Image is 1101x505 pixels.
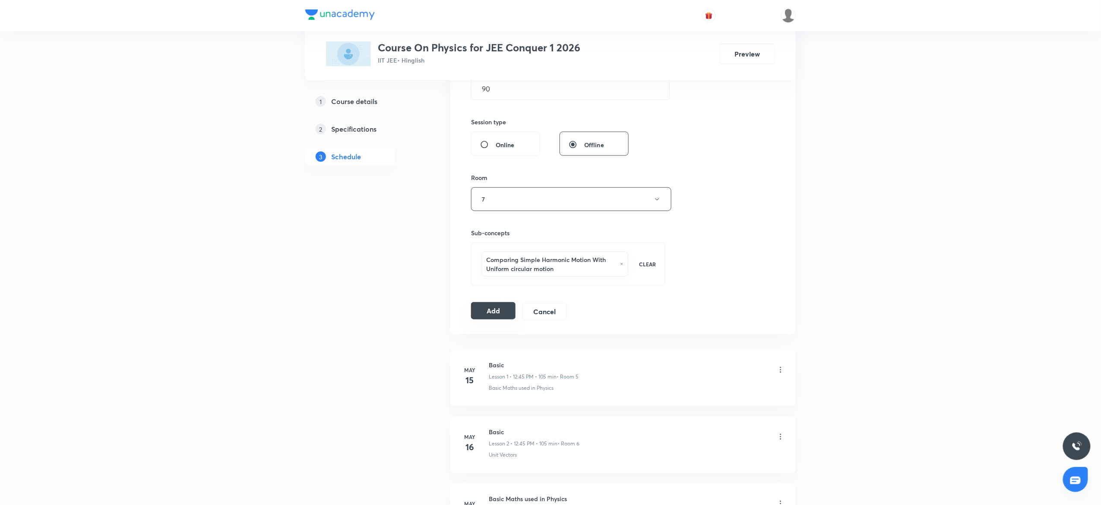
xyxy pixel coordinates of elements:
[305,120,423,138] a: 2Specifications
[326,41,371,66] img: F66AD28E-48C4-4298-B8B1-F7D866C22FDD_plus.png
[557,373,579,381] p: • Room 5
[461,374,478,387] h4: 15
[702,9,716,22] button: avatar
[522,303,567,320] button: Cancel
[584,140,604,149] span: Offline
[781,8,796,23] img: Shivank
[639,260,656,268] p: CLEAR
[331,151,361,162] h5: Schedule
[471,173,487,182] h6: Room
[316,96,326,107] p: 1
[331,124,376,134] h5: Specifications
[489,360,579,369] h6: Basic
[496,140,515,149] span: Online
[461,441,478,454] h4: 16
[305,93,423,110] a: 1Course details
[557,440,579,448] p: • Room 6
[471,228,665,237] h6: Sub-concepts
[331,96,377,107] h5: Course details
[316,124,326,134] p: 2
[720,44,775,64] button: Preview
[305,9,375,20] img: Company Logo
[378,56,580,65] p: IIT JEE • Hinglish
[461,366,478,374] h6: May
[486,255,616,273] h6: Comparing Simple Harmonic Motion With Uniform circular motion
[489,427,579,436] h6: Basic
[305,9,375,22] a: Company Logo
[1072,441,1082,451] img: ttu
[461,433,478,441] h6: May
[489,373,557,381] p: Lesson 1 • 12:45 PM • 105 min
[378,41,580,54] h3: Course On Physics for JEE Conquer 1 2026
[471,78,669,100] input: 90
[471,302,516,319] button: Add
[489,384,554,392] p: Basic Maths used in Physics
[489,494,579,503] h6: Basic Maths used in Physics
[471,117,506,126] h6: Session type
[489,451,517,459] p: Unit Vectors
[471,187,671,211] button: 7
[316,151,326,162] p: 3
[489,440,557,448] p: Lesson 2 • 12:45 PM • 105 min
[705,12,713,19] img: avatar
